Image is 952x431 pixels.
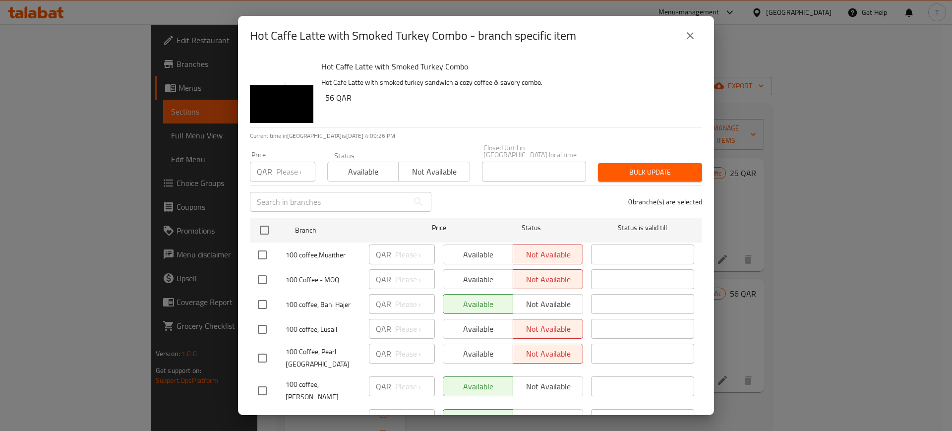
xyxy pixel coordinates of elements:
[376,413,391,425] p: QAR
[480,222,583,234] span: Status
[250,131,702,140] p: Current time in [GEOGRAPHIC_DATA] is [DATE] 4:09:26 PM
[376,323,391,335] p: QAR
[286,274,361,286] span: 100 Coffee - MOQ
[321,60,694,73] h6: Hot Caffe Latte with Smoked Turkey Combo
[406,222,472,234] span: Price
[395,409,435,429] input: Please enter price
[598,163,702,182] button: Bulk update
[250,28,576,44] h2: Hot Caffe Latte with Smoked Turkey Combo - branch specific item
[395,319,435,339] input: Please enter price
[403,165,466,179] span: Not available
[395,294,435,314] input: Please enter price
[321,76,694,89] p: Hot Cafe Latte with smoked turkey sandwich a cozy coffee & savory combo.
[327,162,399,182] button: Available
[295,224,398,237] span: Branch
[376,380,391,392] p: QAR
[591,222,694,234] span: Status is valid till
[286,378,361,403] span: 100 coffee, [PERSON_NAME]
[276,162,315,182] input: Please enter price
[376,348,391,360] p: QAR
[398,162,470,182] button: Not available
[395,269,435,289] input: Please enter price
[286,323,361,336] span: 100 coffee, Lusail
[628,197,702,207] p: 0 branche(s) are selected
[325,91,694,105] h6: 56 QAR
[395,344,435,364] input: Please enter price
[332,165,395,179] span: Available
[395,245,435,264] input: Please enter price
[286,346,361,370] span: 100 Coffee, Pearl [GEOGRAPHIC_DATA]
[376,273,391,285] p: QAR
[678,24,702,48] button: close
[376,248,391,260] p: QAR
[286,413,361,426] span: 100 coffee, Bani Hajar
[286,249,361,261] span: 100 coffee,Muaither
[376,298,391,310] p: QAR
[257,166,272,178] p: QAR
[395,376,435,396] input: Please enter price
[250,192,409,212] input: Search in branches
[286,299,361,311] span: 100 coffee, Bani Hajer
[250,60,313,123] img: Hot Caffe Latte with Smoked Turkey Combo
[606,166,694,179] span: Bulk update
